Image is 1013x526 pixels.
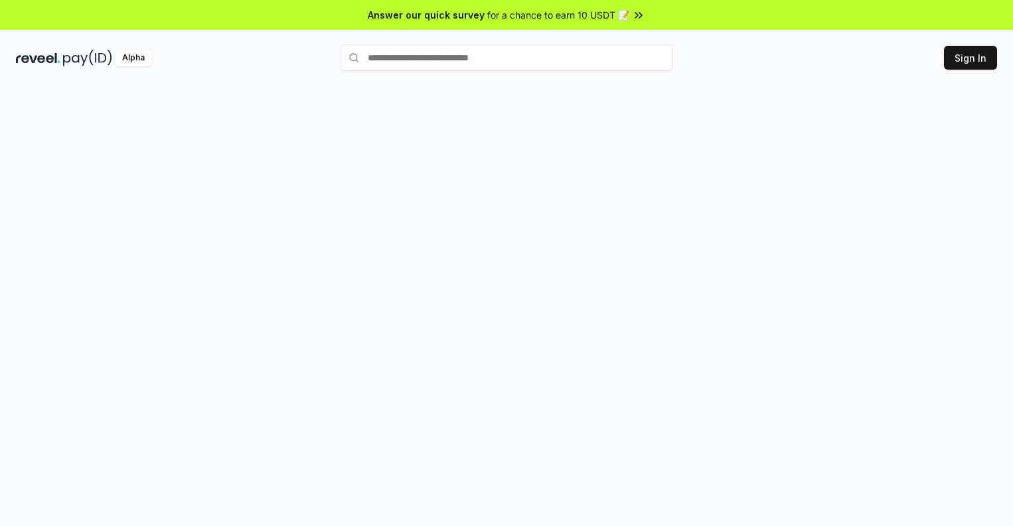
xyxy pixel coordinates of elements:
[63,50,112,66] img: pay_id
[487,8,629,22] span: for a chance to earn 10 USDT 📝
[944,46,997,70] button: Sign In
[368,8,485,22] span: Answer our quick survey
[115,50,152,66] div: Alpha
[16,50,60,66] img: reveel_dark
